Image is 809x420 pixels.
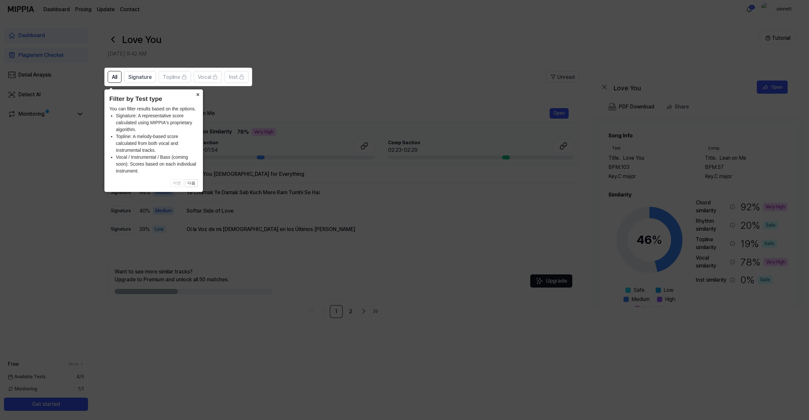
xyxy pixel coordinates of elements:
[116,112,198,133] li: Signature: A representative score calculated using MIPPIA's proprietary algorithm.
[116,154,198,175] li: Vocal / Instrumental / Bass (coming soon): Scores based on each individual instrument.
[116,133,198,154] li: Topline: A melody-based score calculated from both vocal and instrumental tracks.
[128,73,152,81] span: Signature
[185,179,198,187] button: 다음
[194,71,222,83] button: Vocal
[159,71,191,83] button: Topline
[109,94,198,104] header: Filter by Test type
[109,105,198,175] div: You can filter results based on the options.
[112,73,117,81] span: All
[229,73,238,81] span: Inst
[225,71,249,83] button: Inst
[124,71,156,83] button: Signature
[192,89,203,99] button: Close
[198,73,211,81] span: Vocal
[108,71,121,83] button: All
[163,73,180,81] span: Topline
